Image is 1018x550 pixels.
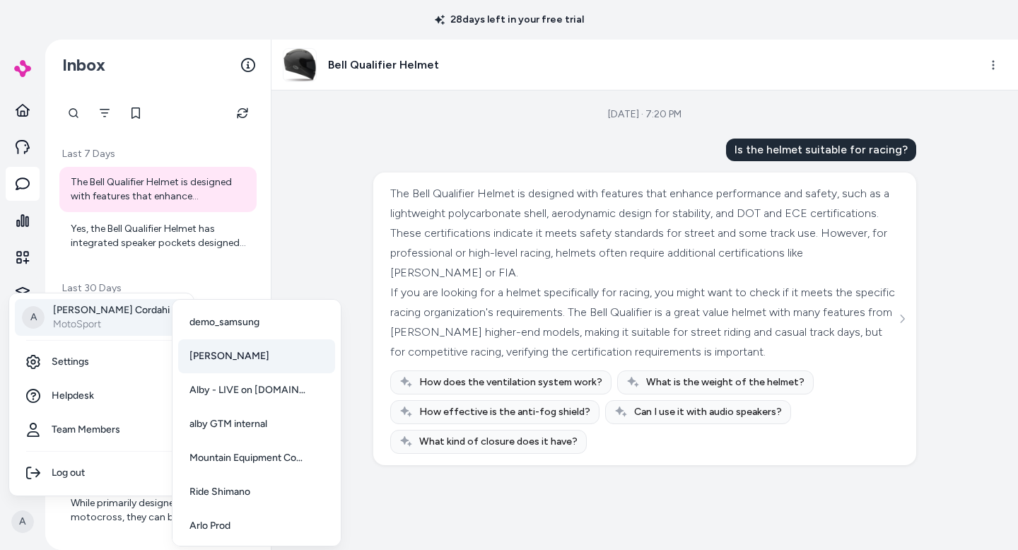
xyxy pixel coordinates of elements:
span: Helpdesk [52,389,94,403]
span: A [22,306,45,329]
span: [PERSON_NAME] [189,349,269,363]
a: Settings [15,345,188,379]
span: Arlo Prod [189,519,230,533]
span: alby GTM internal [189,417,267,431]
span: demo_samsung [189,315,259,329]
span: Ride Shimano [189,485,250,499]
a: Team Members [15,413,188,447]
div: Log out [15,456,188,490]
p: MotoSport [53,317,170,332]
span: Mountain Equipment Company [189,451,305,465]
span: Alby - LIVE on [DOMAIN_NAME] [189,383,306,397]
p: [PERSON_NAME] Cordahi [53,303,170,317]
